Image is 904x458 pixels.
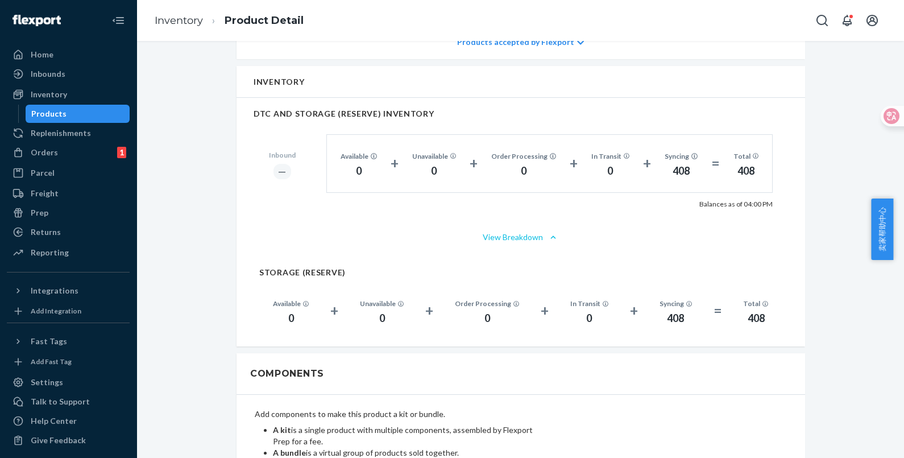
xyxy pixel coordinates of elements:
div: = [714,300,722,321]
button: View Breakdown [254,232,788,243]
div: Settings [31,377,63,388]
div: 0 [273,311,309,326]
b: A bundle [273,448,306,457]
a: Inventory [7,85,130,104]
button: Open notifications [836,9,859,32]
a: Settings [7,373,130,391]
div: Inbounds [31,68,65,80]
a: Add Fast Tag [7,355,130,369]
li: is a single product with multiple components, assembled by Flexport Prep for a fee. [273,424,534,447]
div: 0 [491,164,556,179]
div: Integrations [31,285,78,296]
div: + [425,300,433,321]
a: Freight [7,184,130,203]
a: Orders1 [7,143,130,162]
div: Orders [31,147,58,158]
h2: Inventory [254,77,304,86]
div: Reporting [31,247,69,258]
div: Order Processing [491,151,556,161]
div: Talk to Support [31,396,90,407]
a: Inbounds [7,65,130,83]
a: Replenishments [7,124,130,142]
div: Home [31,49,53,60]
div: 0 [570,311,609,326]
a: Parcel [7,164,130,182]
div: 0 [341,164,377,179]
div: Unavailable [412,151,457,161]
button: 卖家帮助中心 [871,199,893,260]
div: Add Integration [31,306,81,316]
div: + [643,153,651,174]
div: Total [743,299,769,308]
a: Products [26,105,130,123]
div: 408 [733,164,759,179]
div: Order Processing [455,299,520,308]
a: Home [7,46,130,64]
div: Fast Tags [31,336,67,347]
img: Flexport logo [13,15,61,26]
b: A kit [273,425,291,435]
div: Help Center [31,415,77,427]
div: ― [273,164,291,179]
a: Reporting [7,244,130,262]
button: Open Search Box [811,9,833,32]
div: Inbound [269,150,296,160]
div: In Transit [591,151,630,161]
div: 0 [412,164,457,179]
div: 0 [360,311,404,326]
div: In Transit [570,299,609,308]
div: Returns [31,226,61,238]
div: + [330,300,338,321]
div: Total [733,151,759,161]
div: 0 [455,311,520,326]
div: 0 [591,164,630,179]
p: Balances as of 04:00 PM [699,200,773,209]
div: 408 [665,164,698,179]
div: Inventory [31,89,67,100]
div: Available [341,151,377,161]
div: + [391,153,399,174]
a: Prep [7,204,130,222]
a: Help Center [7,412,130,430]
a: Add Integration [7,304,130,318]
h2: STORAGE (RESERVE) [259,268,782,277]
a: Returns [7,223,130,241]
a: Product Detail [225,14,304,27]
div: Products accepted by Flexport [457,25,584,59]
ol: breadcrumbs [146,4,313,38]
div: + [570,153,578,174]
div: Available [273,299,309,308]
div: Products [31,108,67,119]
button: Fast Tags [7,332,130,350]
div: Prep [31,207,48,218]
a: Talk to Support [7,393,130,411]
div: Syncing [665,151,698,161]
div: Replenishments [31,127,91,139]
div: Give Feedback [31,435,86,446]
div: 408 [743,311,769,326]
div: Syncing [660,299,692,308]
h2: DTC AND STORAGE (RESERVE) INVENTORY [254,109,788,118]
div: Unavailable [360,299,404,308]
div: + [630,300,638,321]
div: 1 [117,147,126,158]
a: Inventory [155,14,203,27]
button: Close Navigation [107,9,130,32]
div: Freight [31,188,59,199]
div: + [541,300,549,321]
h2: Components [250,367,324,381]
div: = [711,153,720,174]
button: Give Feedback [7,431,130,449]
div: + [470,153,478,174]
button: Open account menu [861,9,884,32]
div: 408 [660,311,692,326]
button: Integrations [7,282,130,300]
div: Parcel [31,167,55,179]
div: Add Fast Tag [31,357,72,366]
